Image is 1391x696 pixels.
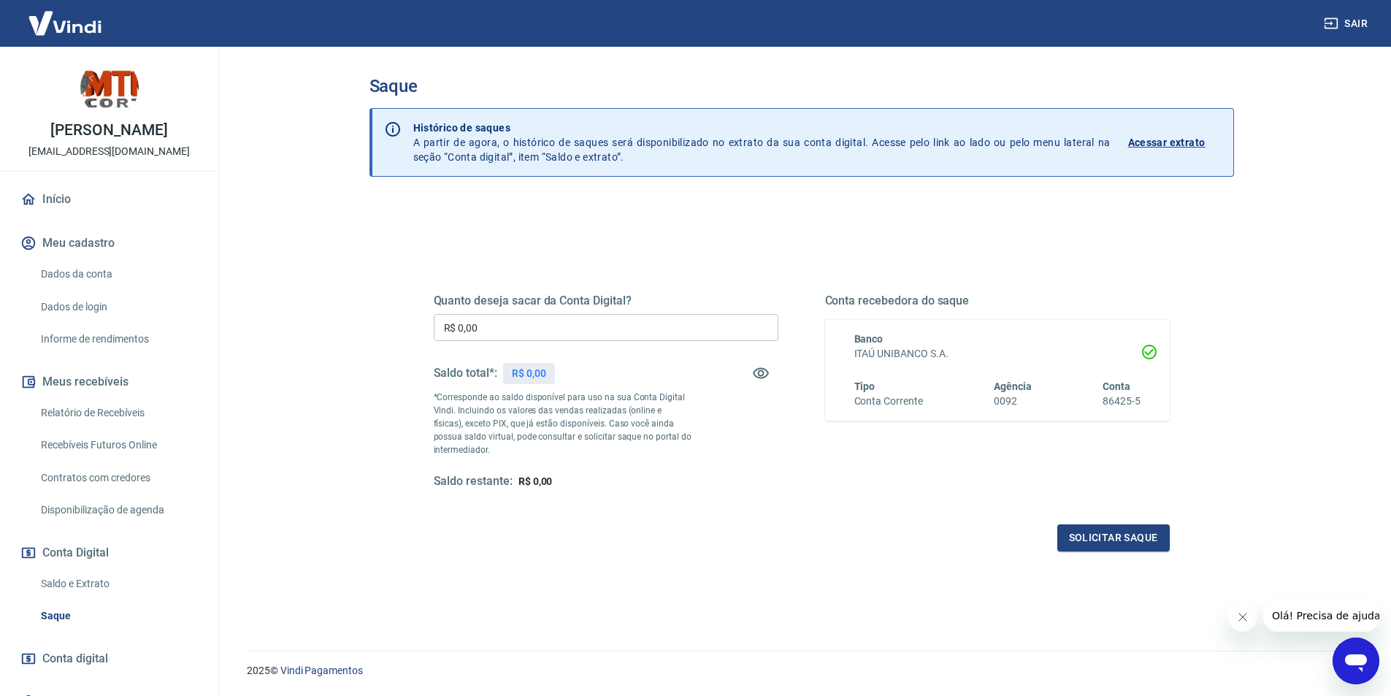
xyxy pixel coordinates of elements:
h6: Conta Corrente [854,394,923,409]
span: R$ 0,00 [518,475,553,487]
a: Saque [35,601,201,631]
button: Meu cadastro [18,227,201,259]
iframe: Botão para abrir a janela de mensagens [1333,638,1379,684]
span: Banco [854,333,884,345]
span: Conta digital [42,649,108,669]
p: Acessar extrato [1128,135,1206,150]
a: Relatório de Recebíveis [35,398,201,428]
button: Meus recebíveis [18,366,201,398]
a: Recebíveis Futuros Online [35,430,201,460]
h6: 86425-5 [1103,394,1141,409]
h5: Conta recebedora do saque [825,294,1170,308]
h6: 0092 [994,394,1032,409]
p: *Corresponde ao saldo disponível para uso na sua Conta Digital Vindi. Incluindo os valores das ve... [434,391,692,456]
h5: Saldo total*: [434,366,497,380]
span: Conta [1103,380,1130,392]
iframe: Mensagem da empresa [1263,600,1379,632]
p: A partir de agora, o histórico de saques será disponibilizado no extrato da sua conta digital. Ac... [413,121,1111,164]
span: Agência [994,380,1032,392]
button: Sair [1321,10,1373,37]
a: Acessar extrato [1128,121,1222,164]
iframe: Fechar mensagem [1228,603,1257,632]
a: Conta digital [18,643,201,675]
p: Histórico de saques [413,121,1111,135]
button: Conta Digital [18,537,201,569]
h5: Quanto deseja sacar da Conta Digital? [434,294,778,308]
span: Olá! Precisa de ajuda? [9,10,123,22]
a: Contratos com credores [35,463,201,493]
img: 1f494eca-1640-4458-8146-c94c07253339.jpeg [80,58,139,117]
p: R$ 0,00 [512,366,546,381]
p: [PERSON_NAME] [50,123,167,138]
h5: Saldo restante: [434,474,513,489]
img: Vindi [18,1,112,45]
p: [EMAIL_ADDRESS][DOMAIN_NAME] [28,144,190,159]
h3: Saque [369,76,1234,96]
button: Solicitar saque [1057,524,1170,551]
a: Dados de login [35,292,201,322]
p: 2025 © [247,663,1356,678]
a: Saldo e Extrato [35,569,201,599]
span: Tipo [854,380,875,392]
a: Informe de rendimentos [35,324,201,354]
a: Dados da conta [35,259,201,289]
a: Disponibilização de agenda [35,495,201,525]
h6: ITAÚ UNIBANCO S.A. [854,346,1141,362]
a: Vindi Pagamentos [280,665,363,676]
a: Início [18,183,201,215]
